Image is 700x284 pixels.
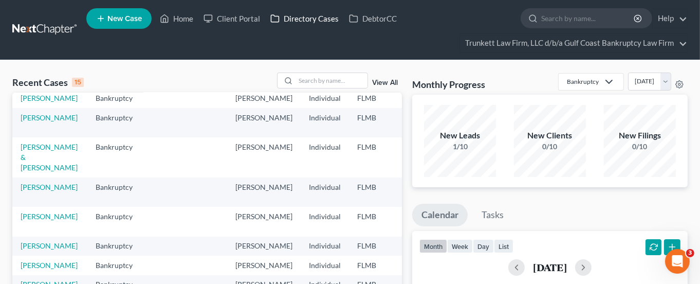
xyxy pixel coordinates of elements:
[399,137,451,177] td: 13
[349,237,399,256] td: FLMB
[301,256,349,275] td: Individual
[424,130,496,141] div: New Leads
[349,89,399,108] td: FLMB
[87,108,152,137] td: Bankruptcy
[227,89,301,108] td: [PERSON_NAME]
[604,141,676,152] div: 0/10
[412,78,485,91] h3: Monthly Progress
[653,9,687,28] a: Help
[21,261,78,270] a: [PERSON_NAME]
[399,256,451,275] td: 7
[349,256,399,275] td: FLMB
[399,237,451,256] td: 7
[665,249,690,274] iframe: Intercom live chat
[533,262,567,273] h2: [DATE]
[12,76,84,88] div: Recent Cases
[301,137,349,177] td: Individual
[567,77,599,86] div: Bankruptcy
[87,89,152,108] td: Bankruptcy
[541,9,635,28] input: Search by name...
[227,237,301,256] td: [PERSON_NAME]
[198,9,265,28] a: Client Portal
[301,237,349,256] td: Individual
[21,183,78,191] a: [PERSON_NAME]
[296,73,367,88] input: Search by name...
[87,237,152,256] td: Bankruptcy
[514,130,586,141] div: New Clients
[604,130,676,141] div: New Filings
[412,204,468,226] a: Calendar
[21,94,78,102] a: [PERSON_NAME]
[227,108,301,137] td: [PERSON_NAME]
[686,249,694,257] span: 3
[399,177,451,207] td: 7
[473,239,494,253] button: day
[301,207,349,236] td: Individual
[87,256,152,275] td: Bankruptcy
[21,113,78,122] a: [PERSON_NAME]
[265,9,344,28] a: Directory Cases
[21,143,78,172] a: [PERSON_NAME] & [PERSON_NAME]
[419,239,447,253] button: month
[460,34,687,52] a: Trunkett Law Firm, LLC d/b/a Gulf Coast Bankruptcy Law Firm
[227,137,301,177] td: [PERSON_NAME]
[72,78,84,87] div: 15
[87,207,152,236] td: Bankruptcy
[399,207,451,236] td: 13
[227,256,301,275] td: [PERSON_NAME]
[301,177,349,207] td: Individual
[399,108,451,137] td: 13
[447,239,473,253] button: week
[87,137,152,177] td: Bankruptcy
[301,89,349,108] td: Individual
[494,239,513,253] button: list
[21,241,78,250] a: [PERSON_NAME]
[349,207,399,236] td: FLMB
[107,15,142,23] span: New Case
[349,177,399,207] td: FLMB
[301,108,349,137] td: Individual
[349,137,399,177] td: FLMB
[21,212,78,221] a: [PERSON_NAME]
[349,108,399,137] td: FLMB
[399,89,451,108] td: 7
[372,79,398,86] a: View All
[227,207,301,236] td: [PERSON_NAME]
[87,177,152,207] td: Bankruptcy
[227,177,301,207] td: [PERSON_NAME]
[472,204,513,226] a: Tasks
[514,141,586,152] div: 0/10
[424,141,496,152] div: 1/10
[344,9,402,28] a: DebtorCC
[155,9,198,28] a: Home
